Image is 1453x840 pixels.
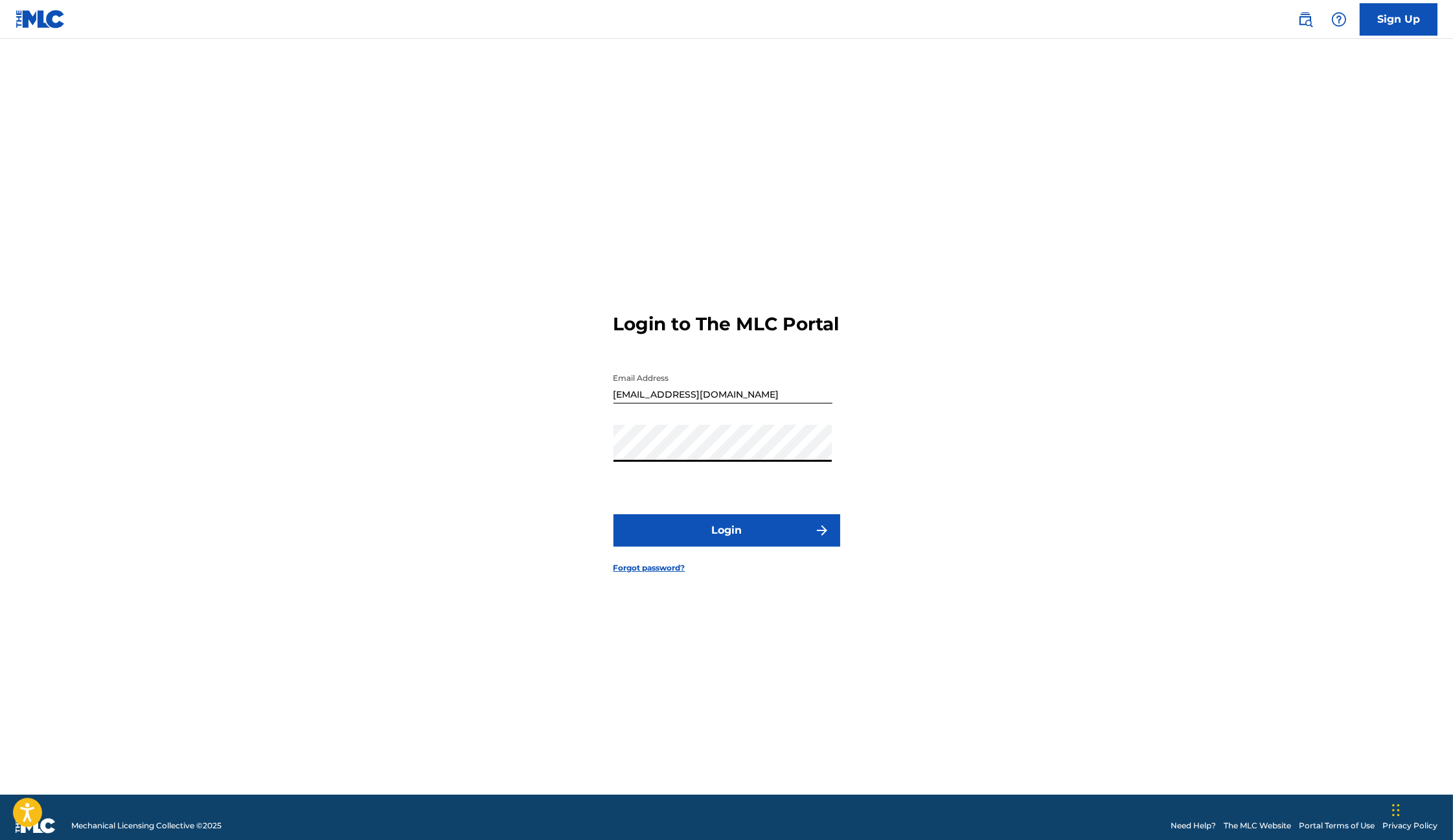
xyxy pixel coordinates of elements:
button: Login [613,514,840,547]
a: Privacy Policy [1382,820,1437,832]
img: logo [16,818,56,834]
div: Drag [1392,791,1400,830]
span: Mechanical Licensing Collective © 2025 [71,820,222,832]
img: search [1298,12,1313,27]
div: Help [1326,6,1352,32]
a: Forgot password? [613,562,685,574]
img: f7272a7cc735f4ea7f67.svg [814,523,830,538]
a: The MLC Website [1224,820,1291,832]
a: Need Help? [1171,820,1216,832]
img: MLC Logo [16,10,65,28]
img: help [1331,12,1347,27]
a: Portal Terms of Use [1299,820,1375,832]
a: Public Search [1292,6,1318,32]
a: Sign Up [1360,3,1437,36]
iframe: Chat Widget [1388,778,1453,840]
h3: Login to The MLC Portal [613,313,840,335]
